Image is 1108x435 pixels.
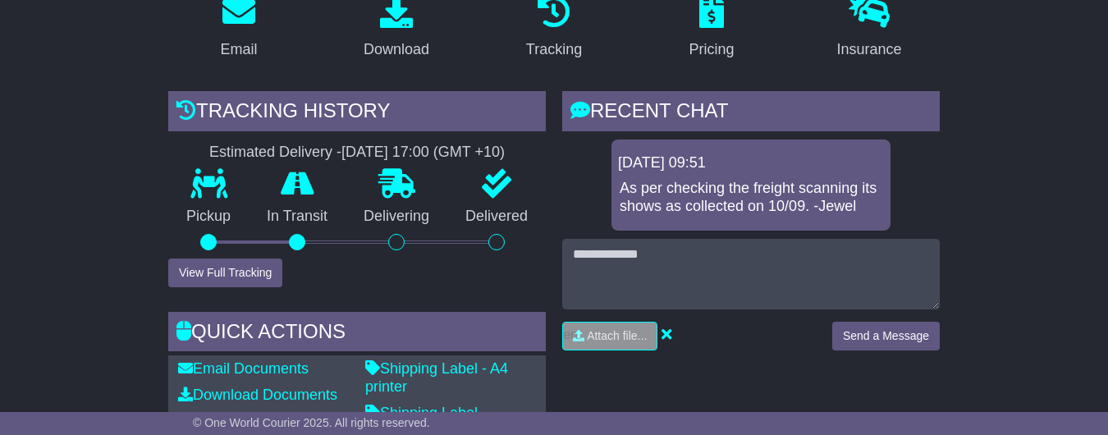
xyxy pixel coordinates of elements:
a: Shipping Label - A4 printer [365,360,508,395]
div: [DATE] 09:51 [618,154,884,172]
button: Send a Message [832,322,940,350]
p: Delivering [346,208,447,226]
p: As per checking the freight scanning its shows as collected on 10/09. -Jewel [620,180,882,215]
div: [DATE] 17:00 (GMT +10) [341,144,505,162]
p: In Transit [249,208,346,226]
div: Download [364,39,429,61]
div: Pricing [689,39,734,61]
button: View Full Tracking [168,259,282,287]
div: Email [220,39,257,61]
p: Delivered [447,208,546,226]
span: © One World Courier 2025. All rights reserved. [193,416,430,429]
a: Download Documents [178,387,337,403]
div: Tracking history [168,91,546,135]
div: Tracking [526,39,582,61]
div: RECENT CHAT [562,91,940,135]
p: Pickup [168,208,249,226]
div: Quick Actions [168,312,546,356]
a: Email Documents [178,360,309,377]
div: Estimated Delivery - [168,144,546,162]
div: Insurance [836,39,901,61]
